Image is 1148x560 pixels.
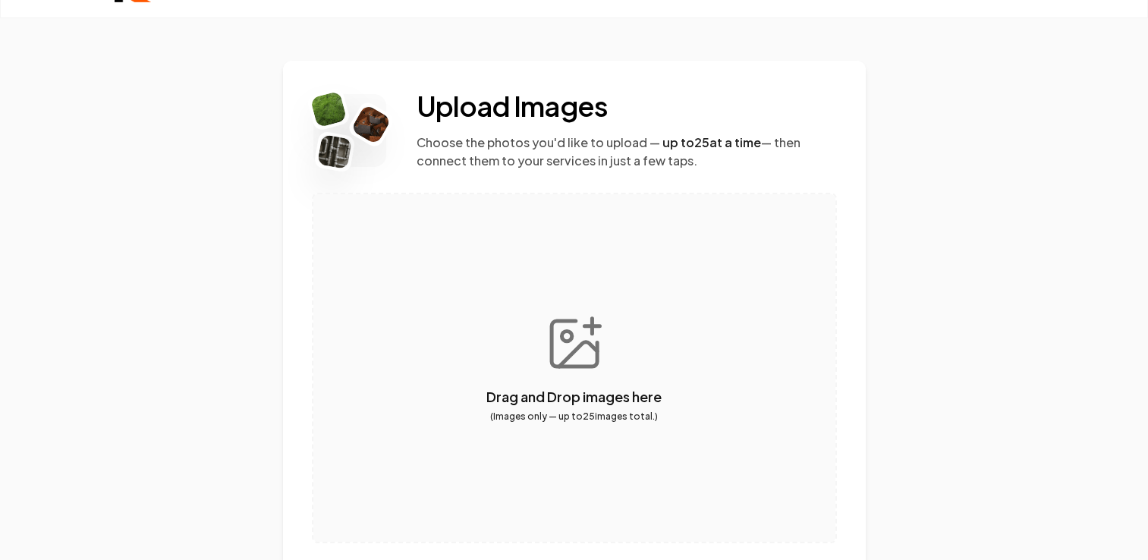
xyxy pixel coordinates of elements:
img: Rebolt Logo [310,90,347,127]
h2: Upload Images [417,91,835,121]
img: Rebolt Logo [350,103,392,145]
span: up to 25 at a time [662,134,761,150]
img: Rebolt Logo [316,134,351,168]
p: Choose the photos you'd like to upload — — then connect them to your services in just a few taps. [417,134,835,170]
